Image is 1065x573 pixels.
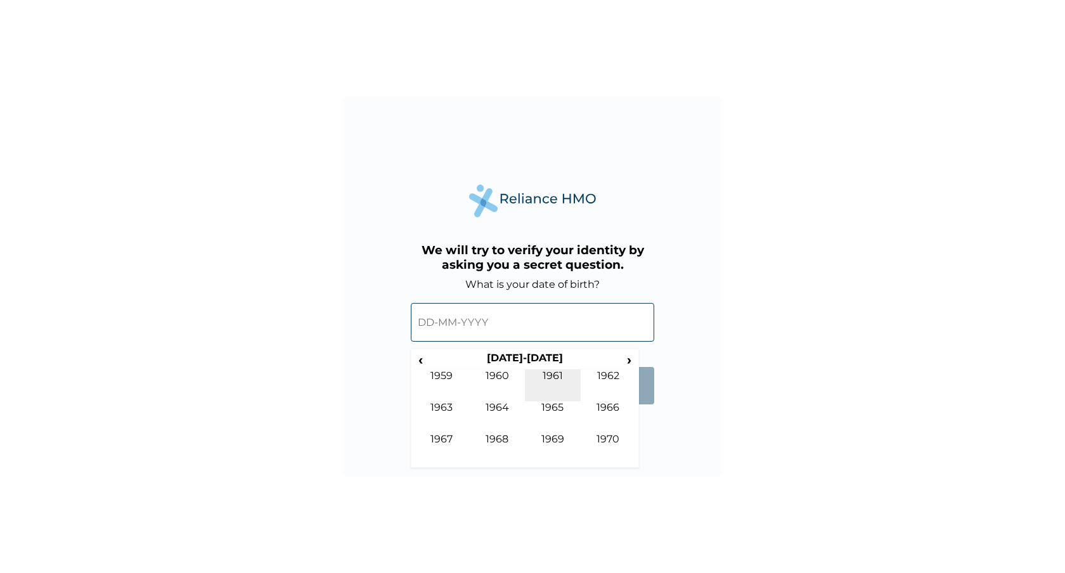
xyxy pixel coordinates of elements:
[581,370,636,401] td: 1962
[414,352,427,368] span: ‹
[581,401,636,433] td: 1966
[35,20,62,30] div: v 4.0.25
[411,303,654,342] input: DD-MM-YYYY
[33,33,139,43] div: Domain: [DOMAIN_NAME]
[20,20,30,30] img: logo_orange.svg
[469,184,596,217] img: Reliance Health's Logo
[581,433,636,465] td: 1970
[525,401,581,433] td: 1965
[414,401,470,433] td: 1963
[126,74,136,84] img: tab_keywords_by_traffic_grey.svg
[414,433,470,465] td: 1967
[623,352,636,368] span: ›
[48,75,113,83] div: Domain Overview
[427,352,622,370] th: [DATE]-[DATE]
[470,370,526,401] td: 1960
[525,433,581,465] td: 1969
[20,33,30,43] img: website_grey.svg
[525,370,581,401] td: 1961
[34,74,44,84] img: tab_domain_overview_orange.svg
[470,401,526,433] td: 1964
[140,75,214,83] div: Keywords by Traffic
[470,433,526,465] td: 1968
[414,370,470,401] td: 1959
[465,278,600,290] label: What is your date of birth?
[411,243,654,272] h3: We will try to verify your identity by asking you a secret question.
